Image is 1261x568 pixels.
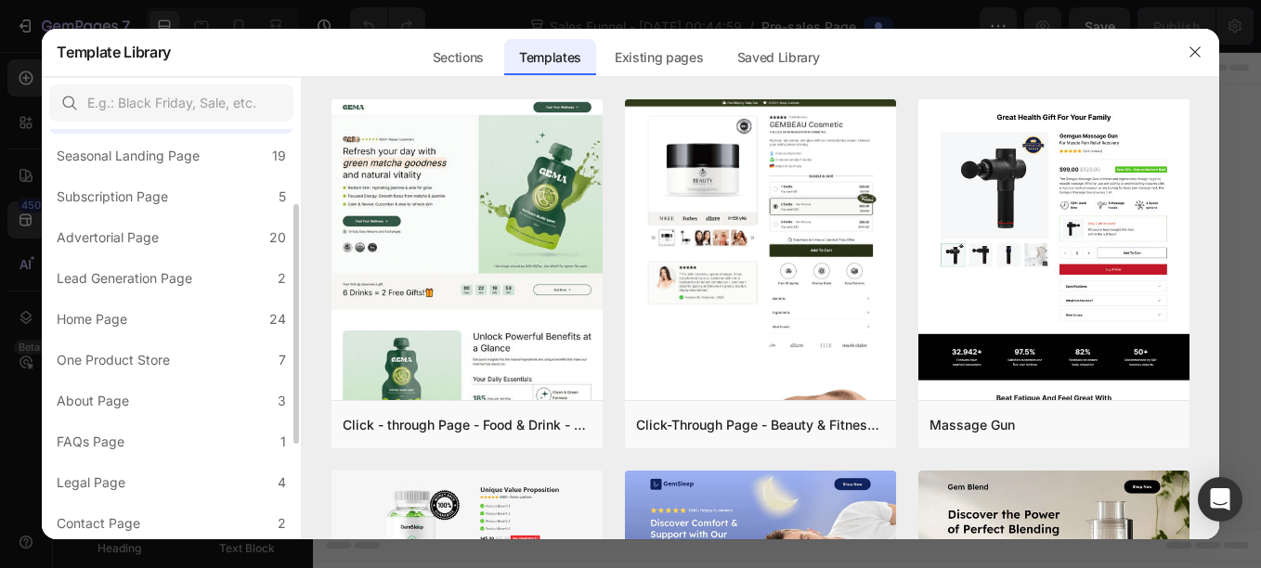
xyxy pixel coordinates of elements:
[722,39,835,76] div: Saved Library
[57,349,170,371] div: One Product Store
[278,512,286,535] div: 2
[57,28,171,76] h2: Template Library
[417,308,698,330] div: Start building with Sections/Elements or
[269,308,286,330] div: 24
[591,345,747,382] button: Explore templates
[600,39,719,76] div: Existing pages
[280,431,286,453] div: 1
[57,267,192,290] div: Lead Generation Page
[269,226,286,249] div: 20
[433,449,682,464] div: Start with Generating from URL or image
[57,186,168,208] div: Subscription Page
[57,431,124,453] div: FAQs Page
[279,186,286,208] div: 5
[279,349,286,371] div: 7
[49,84,293,122] input: E.g.: Black Friday, Sale, etc.
[57,308,127,330] div: Home Page
[278,267,286,290] div: 2
[57,471,125,494] div: Legal Page
[57,226,159,249] div: Advertorial Page
[504,39,596,76] div: Templates
[278,390,286,412] div: 3
[57,390,129,412] div: About Page
[636,414,885,436] div: Click-Through Page - Beauty & Fitness - Cosmetic
[368,345,579,382] button: Use existing page designs
[929,414,1015,436] div: Massage Gun
[278,471,286,494] div: 4
[343,414,591,436] div: Click - through Page - Food & Drink - Matcha Glow Shot
[272,145,286,167] div: 19
[57,512,140,535] div: Contact Page
[1198,477,1242,522] div: Open Intercom Messenger
[57,145,200,167] div: Seasonal Landing Page
[418,39,499,76] div: Sections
